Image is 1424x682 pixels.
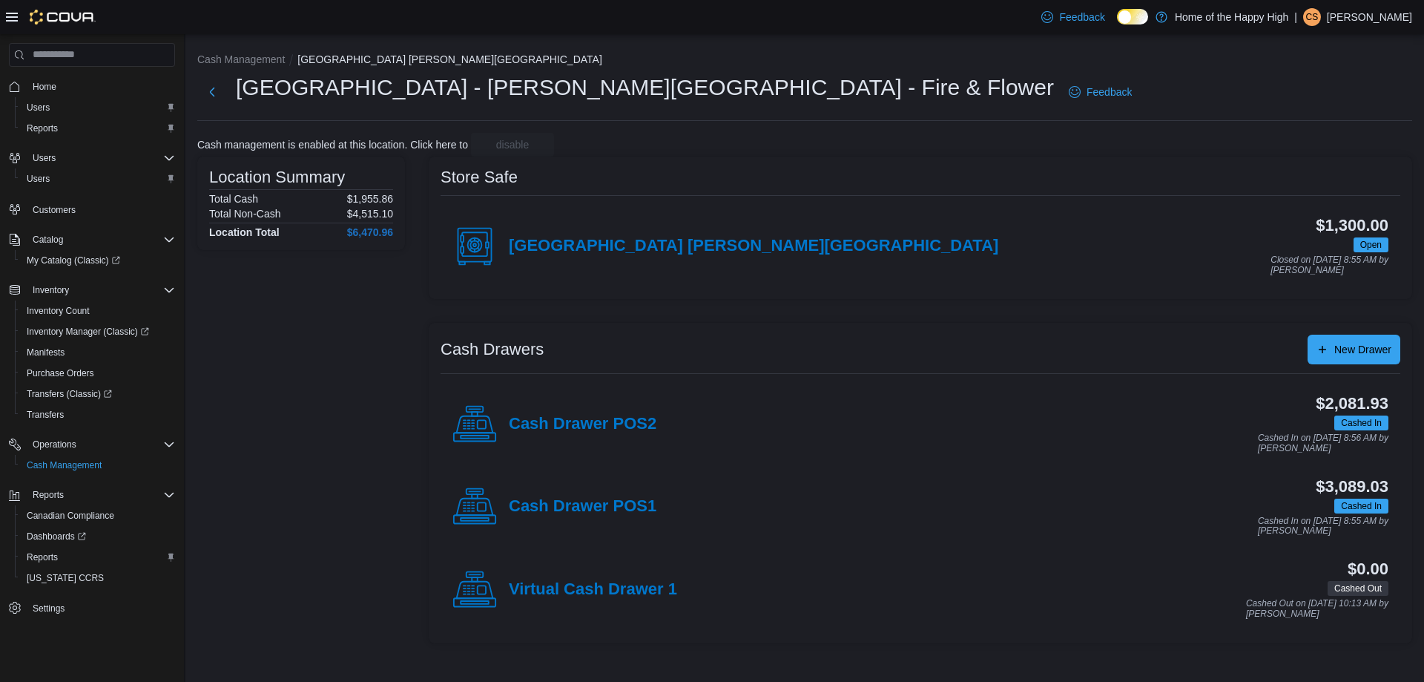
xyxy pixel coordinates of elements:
a: Reports [21,119,64,137]
div: Courtney Schroter [1303,8,1321,26]
h3: Location Summary [209,168,345,186]
p: Cashed In on [DATE] 8:55 AM by [PERSON_NAME] [1258,517,1388,537]
nav: Complex example [9,70,175,658]
span: Dark Mode [1117,24,1118,25]
span: Customers [33,204,76,216]
span: Inventory Manager (Classic) [27,326,149,338]
span: Reports [21,119,175,137]
span: [US_STATE] CCRS [27,572,104,584]
button: Reports [15,547,181,568]
button: [US_STATE] CCRS [15,568,181,588]
span: Transfers [21,406,175,424]
h3: Store Safe [441,168,518,186]
button: Cash Management [15,455,181,476]
span: Transfers (Classic) [21,385,175,403]
a: Transfers (Classic) [15,384,181,404]
span: Users [21,170,175,188]
span: Dashboards [21,528,175,545]
a: Customers [27,201,82,219]
button: New Drawer [1308,335,1400,364]
span: Catalog [27,231,175,249]
button: Next [197,77,227,107]
span: Dashboards [27,531,86,542]
button: disable [471,133,554,157]
button: Manifests [15,342,181,363]
span: Inventory [33,284,69,296]
a: Feedback [1035,2,1110,32]
span: Users [21,99,175,117]
a: Cash Management [21,456,108,474]
span: Manifests [27,347,65,358]
nav: An example of EuiBreadcrumbs [197,52,1412,70]
button: Users [3,148,181,168]
h4: Cash Drawer POS1 [509,497,656,517]
h3: Cash Drawers [441,341,544,358]
h6: Total Cash [209,193,258,205]
button: Operations [3,434,181,455]
span: Open [1360,238,1382,252]
span: Inventory Manager (Classic) [21,323,175,341]
button: Canadian Compliance [15,505,181,526]
button: Cash Management [197,53,285,65]
a: Home [27,78,62,96]
p: | [1294,8,1297,26]
span: Users [27,173,50,185]
span: Cashed Out [1334,582,1382,595]
a: Canadian Compliance [21,507,120,525]
span: Open [1354,237,1388,252]
h3: $2,081.93 [1316,395,1388,413]
a: Users [21,170,56,188]
a: Purchase Orders [21,364,100,382]
span: Operations [27,436,175,453]
span: Transfers (Classic) [27,388,112,400]
button: Customers [3,198,181,220]
span: Purchase Orders [21,364,175,382]
h3: $3,089.03 [1316,478,1388,496]
span: Reports [27,551,58,563]
button: Inventory [27,281,75,299]
h4: Location Total [209,226,280,238]
a: Dashboards [21,528,92,545]
a: Inventory Manager (Classic) [15,321,181,342]
button: Home [3,76,181,97]
a: Dashboards [15,526,181,547]
a: My Catalog (Classic) [21,252,126,269]
button: Transfers [15,404,181,425]
h4: $6,470.96 [347,226,393,238]
button: Reports [27,486,70,504]
span: My Catalog (Classic) [27,255,120,266]
span: Cashed Out [1328,581,1388,596]
button: Catalog [27,231,69,249]
a: Transfers (Classic) [21,385,118,403]
p: Cashed In on [DATE] 8:56 AM by [PERSON_NAME] [1258,433,1388,453]
a: Inventory Manager (Classic) [21,323,155,341]
button: Inventory Count [15,301,181,321]
button: Inventory [3,280,181,301]
span: Cashed In [1334,499,1388,514]
a: Feedback [1063,77,1138,107]
span: Cashed In [1334,416,1388,430]
button: Users [15,168,181,189]
h4: Virtual Cash Drawer 1 [509,580,677,600]
span: Home [27,77,175,96]
span: Purchase Orders [27,367,94,379]
span: disable [496,137,529,152]
span: Canadian Compliance [27,510,114,522]
span: Inventory Count [21,302,175,320]
h3: $1,300.00 [1316,217,1388,235]
button: Catalog [3,229,181,250]
h4: Cash Drawer POS2 [509,415,656,434]
a: Reports [21,548,64,566]
span: Cash Management [21,456,175,474]
span: Catalog [33,234,63,246]
span: Reports [33,489,64,501]
span: Users [33,152,56,164]
span: Operations [33,439,76,450]
span: Settings [33,603,65,614]
span: Customers [27,200,175,218]
span: Inventory Count [27,305,90,317]
a: My Catalog (Classic) [15,250,181,271]
span: Washington CCRS [21,569,175,587]
img: Cova [30,10,96,24]
input: Dark Mode [1117,9,1148,24]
